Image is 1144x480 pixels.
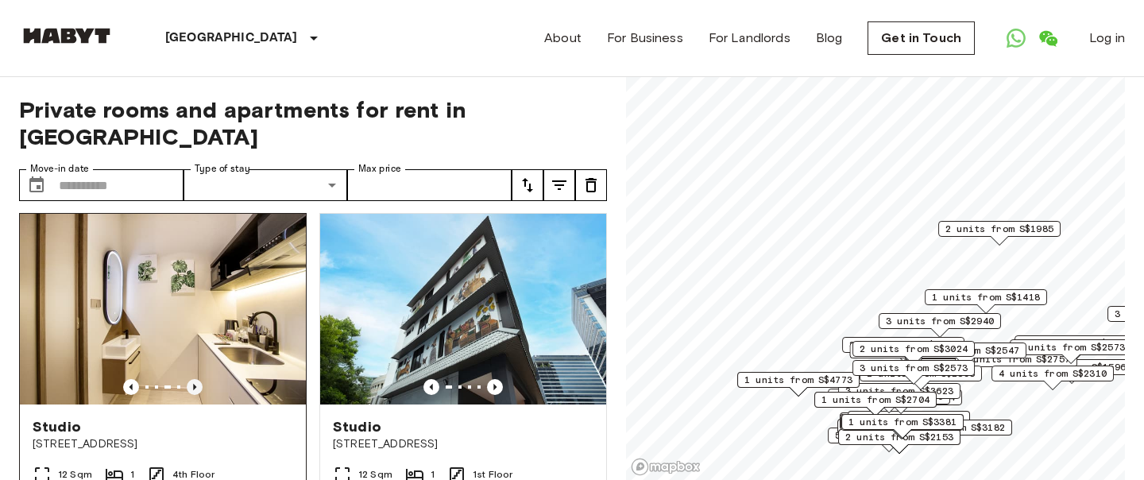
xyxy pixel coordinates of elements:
[840,414,962,439] div: Map marker
[607,29,683,48] a: For Business
[195,162,250,176] label: Type of stay
[860,342,968,356] span: 2 units from S$3024
[852,341,975,366] div: Map marker
[925,289,1047,314] div: Map marker
[840,389,962,414] div: Map marker
[814,392,937,416] div: Map marker
[860,361,968,375] span: 3 units from S$2573
[709,29,790,48] a: For Landlords
[904,343,1026,367] div: Map marker
[544,29,582,48] a: About
[868,21,975,55] a: Get in Touch
[21,169,52,201] button: Choose date
[1017,340,1125,354] span: 1 units from S$2573
[821,393,929,407] span: 1 units from S$2704
[841,414,964,439] div: Map marker
[835,428,943,443] span: 5 units from S$1680
[30,162,89,176] label: Move-in date
[187,379,203,395] button: Previous image
[860,366,982,390] div: Map marker
[333,436,593,452] span: [STREET_ADDRESS]
[1010,339,1132,364] div: Map marker
[543,169,575,201] button: tune
[20,214,306,405] img: Marketing picture of unit SG-01-110-033-001
[945,222,1053,236] span: 2 units from S$1985
[33,417,81,436] span: Studio
[1032,22,1064,54] a: Open WeChat
[828,428,950,452] div: Map marker
[838,383,960,408] div: Map marker
[1089,29,1125,48] a: Log in
[165,29,298,48] p: [GEOGRAPHIC_DATA]
[1015,335,1137,360] div: Map marker
[848,415,957,429] span: 1 units from S$3381
[837,419,960,443] div: Map marker
[358,162,401,176] label: Max price
[838,429,960,454] div: Map marker
[848,411,970,435] div: Map marker
[932,290,1040,304] span: 1 units from S$1418
[879,313,1001,338] div: Map marker
[487,379,503,395] button: Previous image
[816,29,843,48] a: Blog
[890,420,1012,444] div: Map marker
[320,214,606,405] img: Marketing picture of unit SG-01-110-044_001
[123,379,139,395] button: Previous image
[938,221,1061,246] div: Map marker
[991,366,1114,390] div: Map marker
[849,338,957,352] span: 3 units from S$1985
[886,314,994,328] span: 3 units from S$2940
[19,96,607,150] span: Private rooms and apartments for rent in [GEOGRAPHIC_DATA]
[849,343,977,367] div: Map marker
[1022,336,1130,350] span: 3 units from S$1480
[423,379,439,395] button: Previous image
[999,366,1107,381] span: 4 units from S$2310
[333,417,381,436] span: Studio
[512,169,543,201] button: tune
[1000,22,1032,54] a: Open WhatsApp
[897,420,1005,435] span: 1 units from S$3182
[19,28,114,44] img: Habyt
[744,373,852,387] span: 1 units from S$4773
[575,169,607,201] button: tune
[631,458,701,476] a: Mapbox logo
[852,360,975,385] div: Map marker
[845,384,953,398] span: 3 units from S$3623
[737,372,860,397] div: Map marker
[841,415,963,439] div: Map marker
[33,436,293,452] span: [STREET_ADDRESS]
[911,343,1019,358] span: 1 units from S$2547
[842,337,964,362] div: Map marker
[855,412,963,426] span: 5 units from S$1838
